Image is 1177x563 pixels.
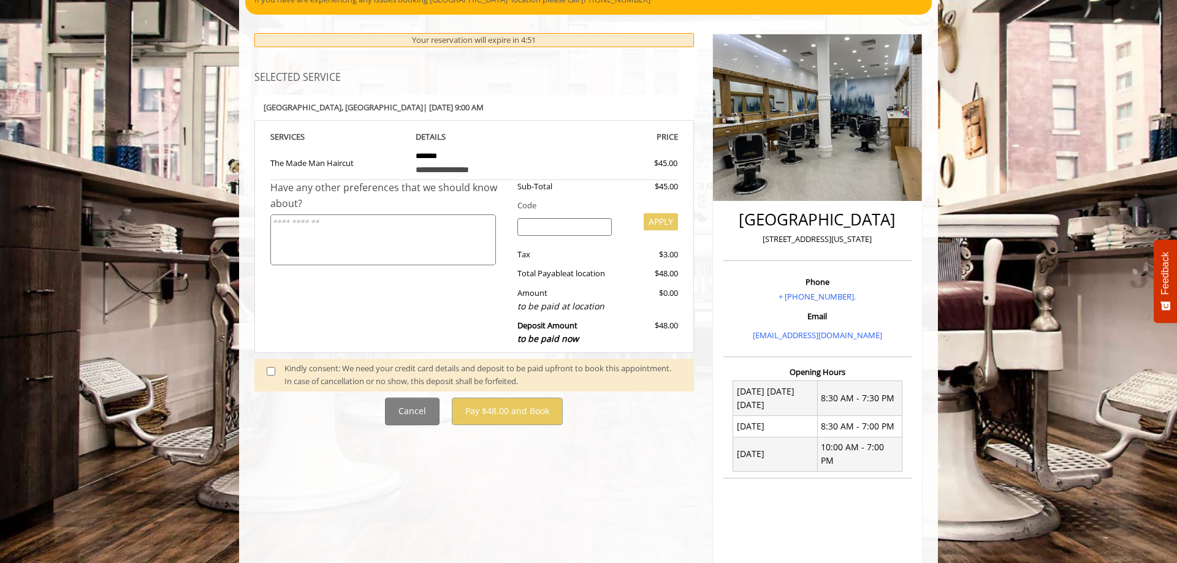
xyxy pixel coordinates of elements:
td: [DATE] [733,416,818,437]
a: + [PHONE_NUMBER]. [779,291,856,302]
div: Your reservation will expire in 4:51 [254,33,694,47]
div: $48.00 [621,319,677,346]
h3: Phone [726,278,908,286]
th: PRICE [542,130,678,144]
div: Total Payable [508,267,622,280]
div: $48.00 [621,267,677,280]
span: to be paid now [517,333,579,344]
b: [GEOGRAPHIC_DATA] | [DATE] 9:00 AM [264,102,484,113]
span: at location [566,268,605,279]
span: Feedback [1160,252,1171,295]
h2: [GEOGRAPHIC_DATA] [726,211,908,229]
td: [DATE] [DATE] [DATE] [733,381,818,416]
div: Tax [508,248,622,261]
div: Kindly consent: We need your credit card details and deposit to be paid upfront to book this appo... [284,362,682,388]
td: [DATE] [733,437,818,472]
div: $45.00 [610,157,677,170]
h3: Email [726,312,908,320]
span: , [GEOGRAPHIC_DATA] [341,102,423,113]
div: Amount [508,287,622,313]
span: S [300,131,305,142]
td: 8:30 AM - 7:00 PM [817,416,902,437]
b: Deposit Amount [517,320,579,344]
a: [EMAIL_ADDRESS][DOMAIN_NAME] [753,330,882,341]
h3: SELECTED SERVICE [254,72,694,83]
button: Pay $48.00 and Book [452,398,563,425]
div: $3.00 [621,248,677,261]
div: $45.00 [621,180,677,193]
button: Feedback - Show survey [1154,240,1177,323]
h3: Opening Hours [723,368,912,376]
div: to be paid at location [517,300,612,313]
td: 10:00 AM - 7:00 PM [817,437,902,472]
div: Code [508,199,678,212]
div: Have any other preferences that we should know about? [270,180,508,211]
th: SERVICE [270,130,406,144]
div: Sub-Total [508,180,622,193]
p: [STREET_ADDRESS][US_STATE] [726,233,908,246]
th: DETAILS [406,130,543,144]
td: The Made Man Haircut [270,144,406,180]
button: APPLY [644,213,678,230]
td: 8:30 AM - 7:30 PM [817,381,902,416]
button: Cancel [385,398,440,425]
div: $0.00 [621,287,677,313]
